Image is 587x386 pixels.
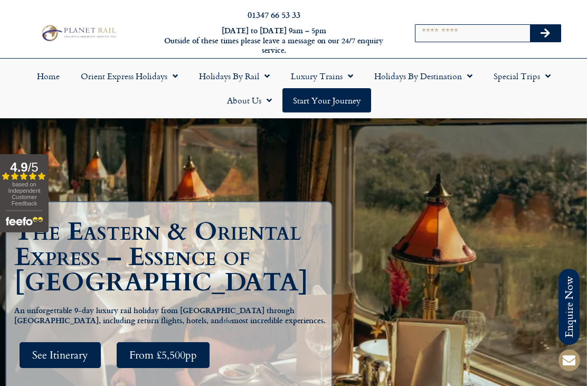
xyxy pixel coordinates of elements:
[483,64,561,88] a: Special Trips
[5,64,582,112] nav: Menu
[20,342,101,368] a: See Itinerary
[248,8,300,21] a: 01347 66 53 33
[216,88,282,112] a: About Us
[280,64,364,88] a: Luxury Trains
[530,25,561,42] button: Search
[14,306,329,326] h5: An unforgettable 9-day luxury rail holiday from [GEOGRAPHIC_DATA] through [GEOGRAPHIC_DATA], incl...
[223,315,232,328] em: the
[70,64,188,88] a: Orient Express Holidays
[39,23,118,43] img: Planet Rail Train Holidays Logo
[14,219,329,295] h1: The Eastern & Oriental Express – Essence of [GEOGRAPHIC_DATA]
[159,26,389,55] h6: [DATE] to [DATE] 9am – 5pm Outside of these times please leave a message on our 24/7 enquiry serv...
[26,64,70,88] a: Home
[117,342,210,368] a: From £5,500pp
[364,64,483,88] a: Holidays by Destination
[188,64,280,88] a: Holidays by Rail
[32,349,88,362] span: See Itinerary
[129,349,197,362] span: From £5,500pp
[282,88,371,112] a: Start your Journey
